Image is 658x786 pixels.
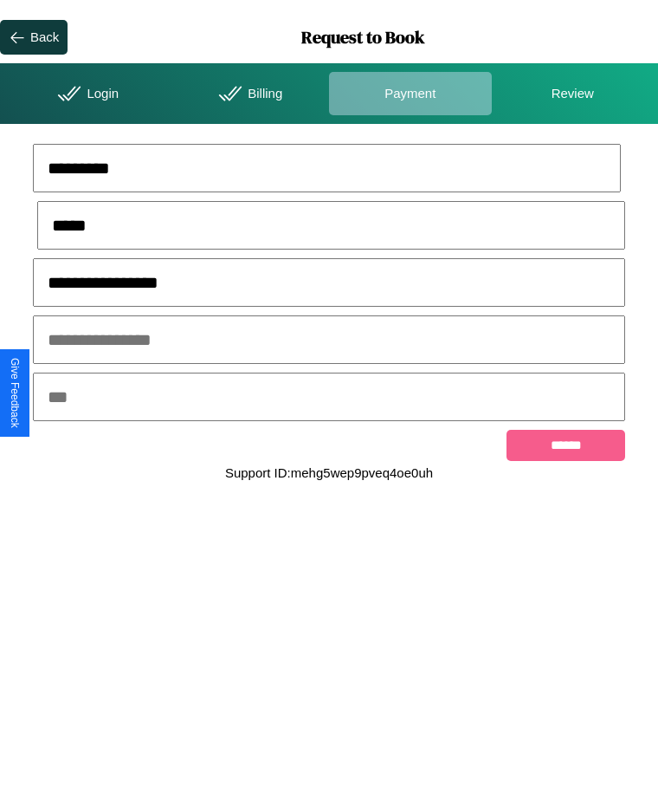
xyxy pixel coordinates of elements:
[225,461,433,484] p: Support ID: mehg5wep9pveq4oe0uh
[329,72,492,115] div: Payment
[9,358,21,428] div: Give Feedback
[492,72,655,115] div: Review
[4,72,167,115] div: Login
[167,72,330,115] div: Billing
[30,29,59,44] div: Back
[68,25,658,49] h1: Request to Book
